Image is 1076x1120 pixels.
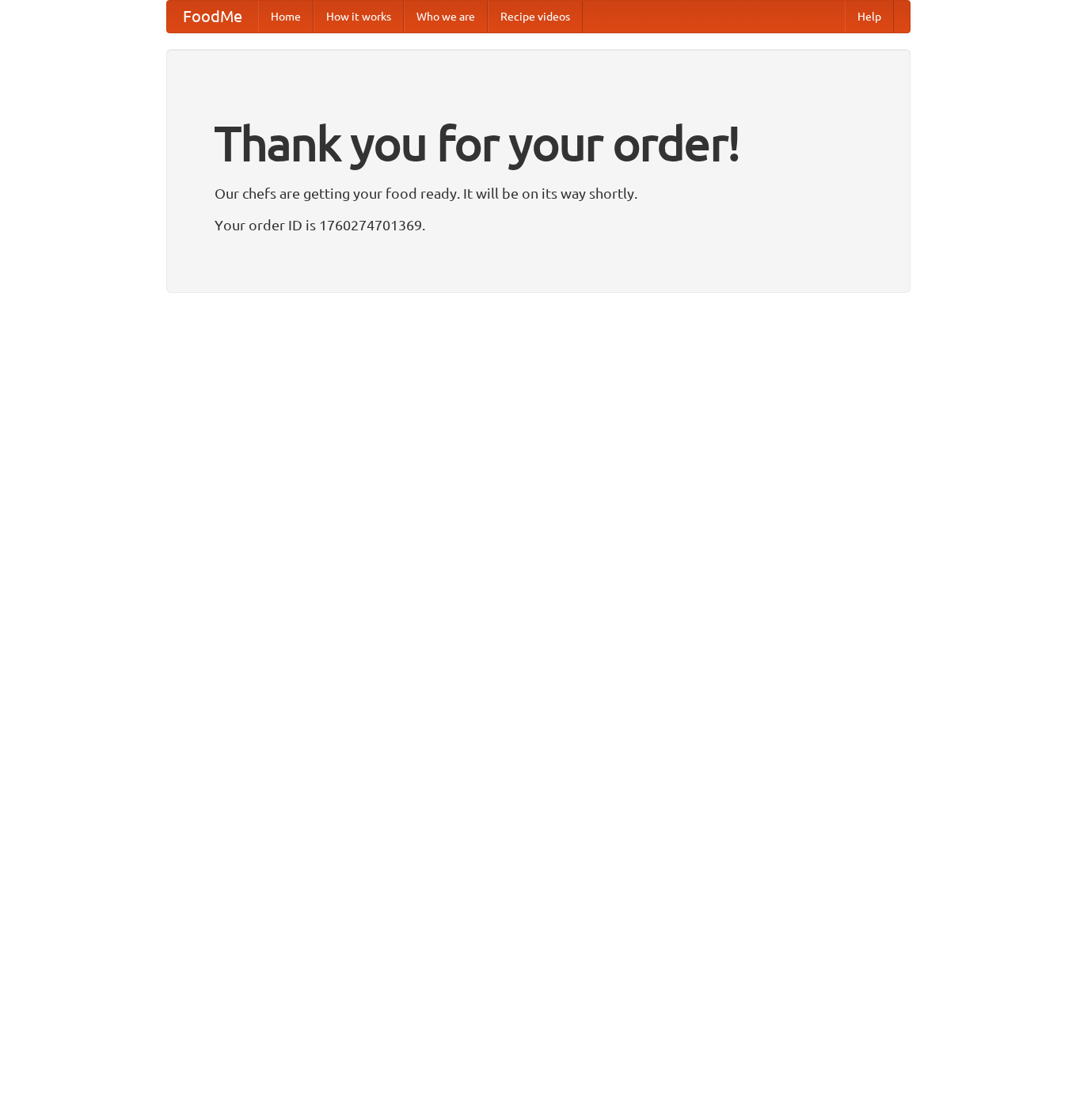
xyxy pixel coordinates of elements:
h1: Thank you for your order! [215,105,862,181]
a: FoodMe [167,1,258,32]
a: How it works [314,1,404,32]
p: Your order ID is 1760274701369. [215,213,862,237]
a: Help [845,1,894,32]
p: Our chefs are getting your food ready. It will be on its way shortly. [215,181,862,205]
a: Who we are [404,1,488,32]
a: Recipe videos [488,1,583,32]
a: Home [258,1,314,32]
